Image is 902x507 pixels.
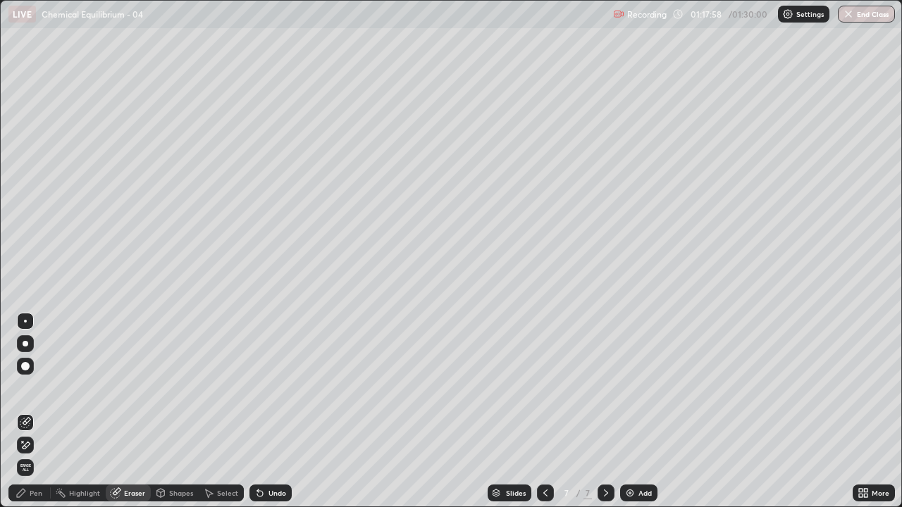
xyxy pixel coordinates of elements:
div: Pen [30,489,42,496]
div: Shapes [169,489,193,496]
div: Highlight [69,489,100,496]
div: Undo [268,489,286,496]
span: Erase all [18,463,33,472]
div: 7 [583,487,592,499]
img: recording.375f2c34.svg [613,8,624,20]
img: add-slide-button [624,487,636,499]
img: class-settings-icons [782,8,793,20]
div: Add [638,489,652,496]
img: end-class-cross [843,8,854,20]
div: More [872,489,889,496]
p: LIVE [13,8,32,20]
div: / [576,489,581,497]
p: Chemical Equilibrium - 04 [42,8,143,20]
div: Slides [506,489,526,496]
div: Eraser [124,489,145,496]
div: Select [217,489,238,496]
p: Settings [796,11,824,18]
button: End Class [838,6,895,23]
p: Recording [627,9,667,20]
div: 7 [560,489,574,497]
